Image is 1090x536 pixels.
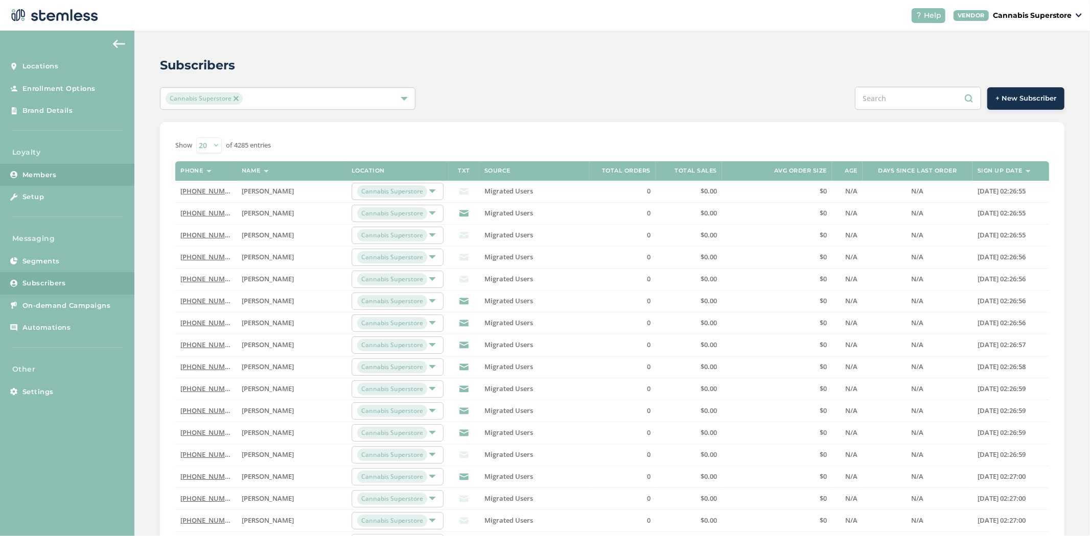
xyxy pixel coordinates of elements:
[22,301,111,311] span: On-demand Campaigns
[22,106,73,116] span: Brand Details
[160,56,235,75] h2: Subscribers
[22,170,57,180] span: Members
[22,84,96,94] span: Enrollment Options
[22,61,59,71] span: Locations
[22,278,66,288] span: Subscribers
[1039,487,1090,536] iframe: Chat Widget
[987,87,1064,110] button: + New Subscriber
[995,93,1056,104] span: + New Subscriber
[1076,13,1082,17] img: icon_down-arrow-small-66adaf34.svg
[22,323,71,333] span: Automations
[954,10,989,21] div: VENDOR
[993,10,1072,21] p: Cannabis Superstore
[22,256,60,266] span: Segments
[22,192,44,202] span: Setup
[855,87,981,110] input: Search
[22,387,54,397] span: Settings
[916,12,922,18] img: icon-help-white-03924b79.svg
[924,10,941,21] span: Help
[113,40,125,48] img: icon-arrow-back-accent-c549486e.svg
[166,92,243,105] span: Cannabis Superstore
[8,5,98,26] img: logo-dark-0685b13c.svg
[234,96,239,101] img: icon-close-accent-8a337256.svg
